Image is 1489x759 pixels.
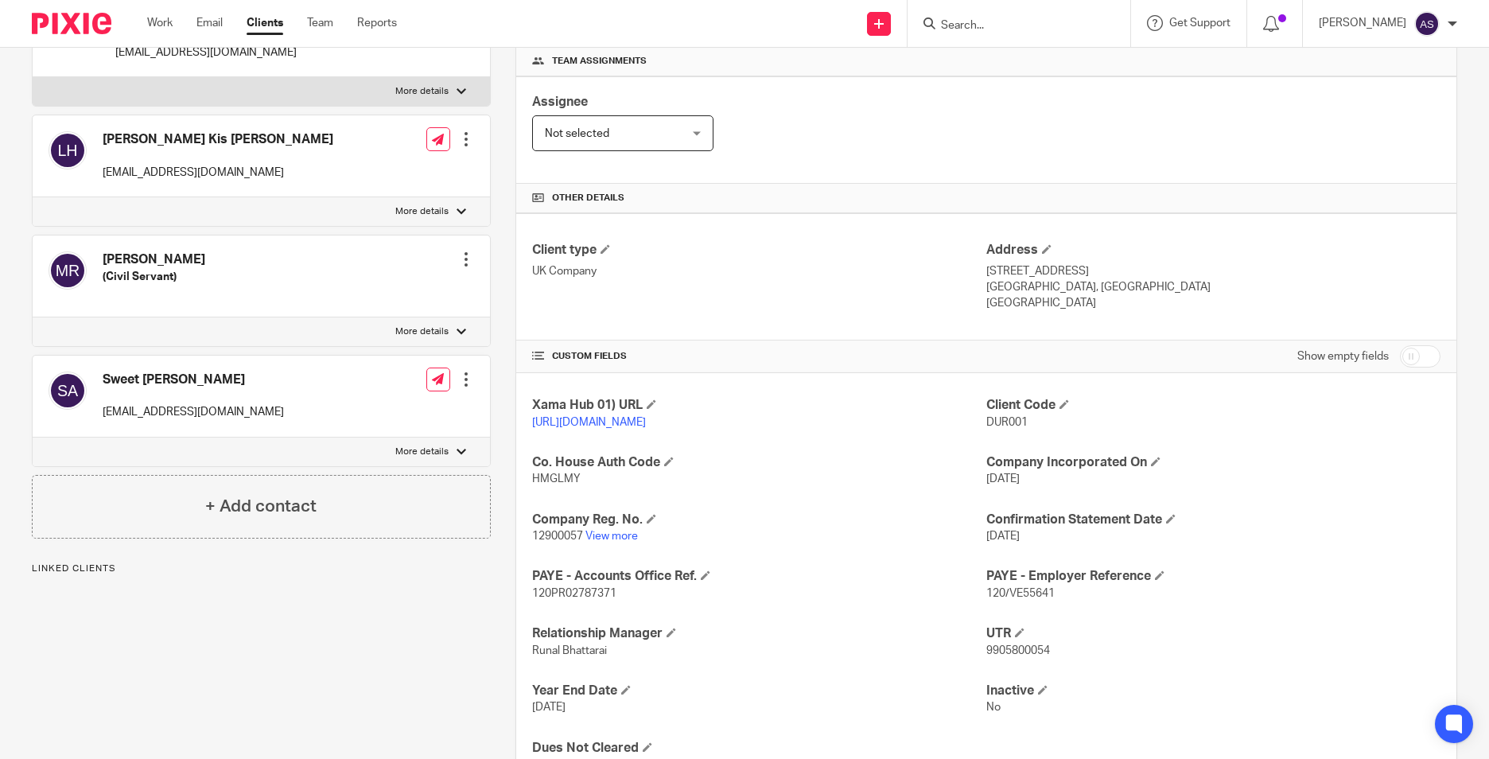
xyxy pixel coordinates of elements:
h4: Company Incorporated On [986,454,1440,471]
h4: + Add contact [205,494,317,519]
p: More details [395,325,449,338]
img: Pixie [32,13,111,34]
a: Email [196,15,223,31]
span: Not selected [545,128,609,139]
span: No [986,702,1001,713]
h4: Sweet [PERSON_NAME] [103,372,284,388]
p: [PERSON_NAME] [1319,15,1406,31]
p: More details [395,85,449,98]
h4: Co. House Auth Code [532,454,986,471]
img: svg%3E [49,251,87,290]
span: 120PR02787371 [532,588,616,599]
span: Get Support [1169,18,1230,29]
p: [EMAIL_ADDRESS][DOMAIN_NAME] [103,404,284,420]
img: svg%3E [1414,11,1440,37]
span: DUR001 [986,417,1028,428]
img: svg%3E [49,372,87,410]
p: Linked clients [32,562,491,575]
h4: Year End Date [532,683,986,699]
span: Assignee [532,95,588,108]
h4: Client type [532,242,986,259]
span: 9905800054 [986,645,1050,656]
span: HMGLMY [532,473,581,485]
span: Other details [552,192,624,204]
input: Search [939,19,1083,33]
h4: Client Code [986,397,1440,414]
span: [DATE] [986,473,1020,485]
h4: Relationship Manager [532,625,986,642]
h4: Xama Hub 01) URL [532,397,986,414]
a: View more [585,531,638,542]
p: More details [395,446,449,458]
span: 120/VE55641 [986,588,1055,599]
a: Team [307,15,333,31]
span: 12900057 [532,531,583,542]
h4: [PERSON_NAME] Kis [PERSON_NAME] [103,131,333,148]
h4: CUSTOM FIELDS [532,350,986,363]
h4: UTR [986,625,1440,642]
span: Team assignments [552,55,647,68]
span: [DATE] [532,702,566,713]
a: Reports [357,15,397,31]
h4: Confirmation Statement Date [986,512,1440,528]
p: [GEOGRAPHIC_DATA] [986,295,1440,311]
img: svg%3E [49,131,87,169]
p: More details [395,205,449,218]
span: Runal Bhattarai [532,645,607,656]
label: Show empty fields [1297,348,1389,364]
h5: (Civil Servant) [103,269,205,285]
h4: Address [986,242,1440,259]
h4: Company Reg. No. [532,512,986,528]
h4: PAYE - Accounts Office Ref. [532,568,986,585]
p: UK Company [532,263,986,279]
p: [STREET_ADDRESS] [986,263,1440,279]
a: Work [147,15,173,31]
h4: Inactive [986,683,1440,699]
h4: [PERSON_NAME] [103,251,205,268]
p: [GEOGRAPHIC_DATA], [GEOGRAPHIC_DATA] [986,279,1440,295]
h4: PAYE - Employer Reference [986,568,1440,585]
a: Clients [247,15,283,31]
span: [DATE] [986,531,1020,542]
h4: Dues Not Cleared [532,740,986,757]
p: [EMAIL_ADDRESS][DOMAIN_NAME] [103,165,333,181]
a: [URL][DOMAIN_NAME] [532,417,646,428]
p: [EMAIL_ADDRESS][DOMAIN_NAME] [115,45,297,60]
